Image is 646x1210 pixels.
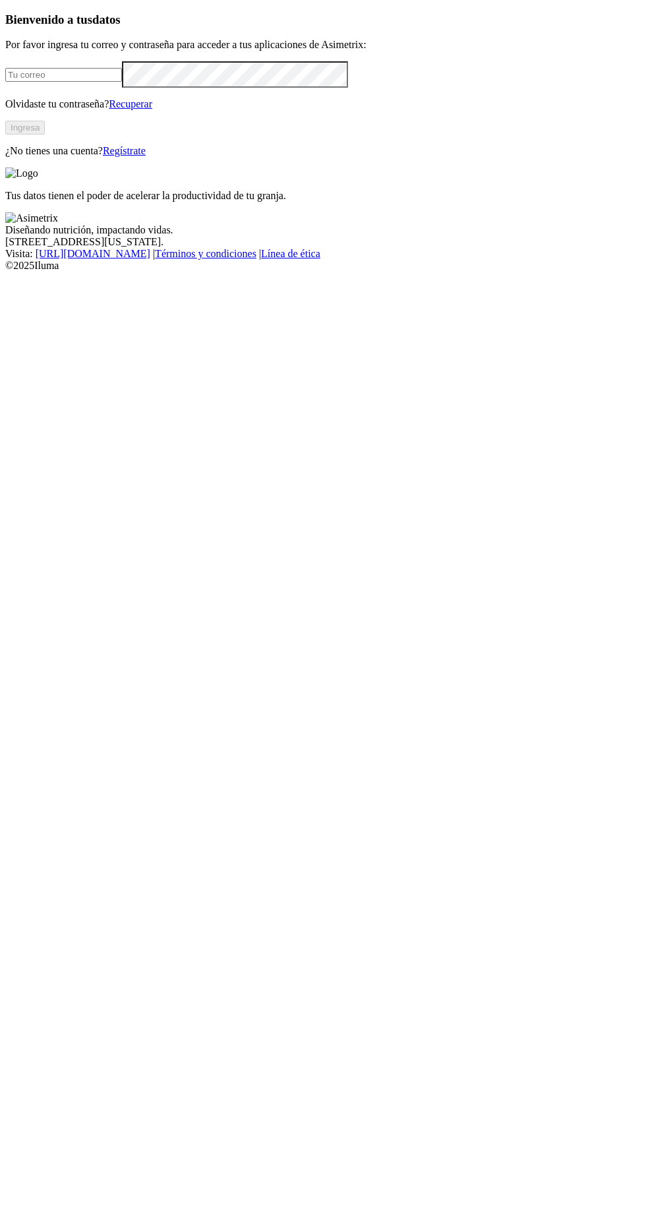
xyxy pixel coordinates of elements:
[5,13,641,27] h3: Bienvenido a tus
[5,68,122,82] input: Tu correo
[5,248,641,260] div: Visita : | |
[5,236,641,248] div: [STREET_ADDRESS][US_STATE].
[5,260,641,272] div: © 2025 Iluma
[92,13,121,26] span: datos
[5,212,58,224] img: Asimetrix
[155,248,256,259] a: Términos y condiciones
[103,145,146,156] a: Regístrate
[5,98,641,110] p: Olvidaste tu contraseña?
[5,190,641,202] p: Tus datos tienen el poder de acelerar la productividad de tu granja.
[5,167,38,179] img: Logo
[36,248,150,259] a: [URL][DOMAIN_NAME]
[5,39,641,51] p: Por favor ingresa tu correo y contraseña para acceder a tus aplicaciones de Asimetrix:
[5,145,641,157] p: ¿No tienes una cuenta?
[109,98,152,109] a: Recuperar
[5,121,45,135] button: Ingresa
[261,248,320,259] a: Línea de ética
[5,224,641,236] div: Diseñando nutrición, impactando vidas.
